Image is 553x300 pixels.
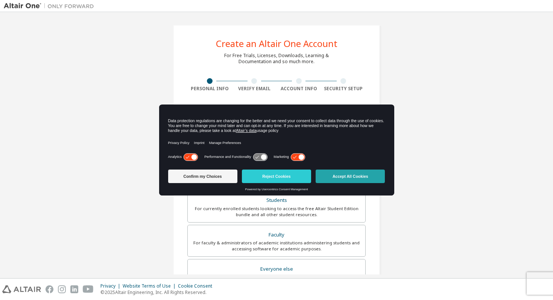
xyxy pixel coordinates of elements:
div: Personal Info [187,86,232,92]
img: linkedin.svg [70,285,78,293]
div: v 4.0.25 [21,12,37,18]
div: Cookie Consent [178,283,217,289]
div: Create an Altair One Account [216,39,337,48]
img: youtube.svg [83,285,94,293]
div: Privacy [100,283,123,289]
div: For faculty & administrators of academic institutions administering students and accessing softwa... [192,240,361,252]
div: Website Terms of Use [123,283,178,289]
img: logo_orange.svg [12,12,18,18]
div: Mots-clés [94,44,115,49]
div: Students [192,195,361,206]
img: altair_logo.svg [2,285,41,293]
img: tab_domain_overview_orange.svg [30,44,36,50]
div: Verify Email [232,86,277,92]
img: instagram.svg [58,285,66,293]
img: website_grey.svg [12,20,18,26]
img: facebook.svg [46,285,53,293]
div: Domaine: [DOMAIN_NAME] [20,20,85,26]
img: Altair One [4,2,98,10]
div: Everyone else [192,264,361,274]
div: Domaine [39,44,58,49]
div: Account Info [276,86,321,92]
div: For currently enrolled students looking to access the free Altair Student Edition bundle and all ... [192,206,361,218]
img: tab_keywords_by_traffic_grey.svg [85,44,91,50]
div: Faculty [192,230,361,240]
div: For Free Trials, Licenses, Downloads, Learning & Documentation and so much more. [224,53,329,65]
p: © 2025 Altair Engineering, Inc. All Rights Reserved. [100,289,217,295]
div: Security Setup [321,86,366,92]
